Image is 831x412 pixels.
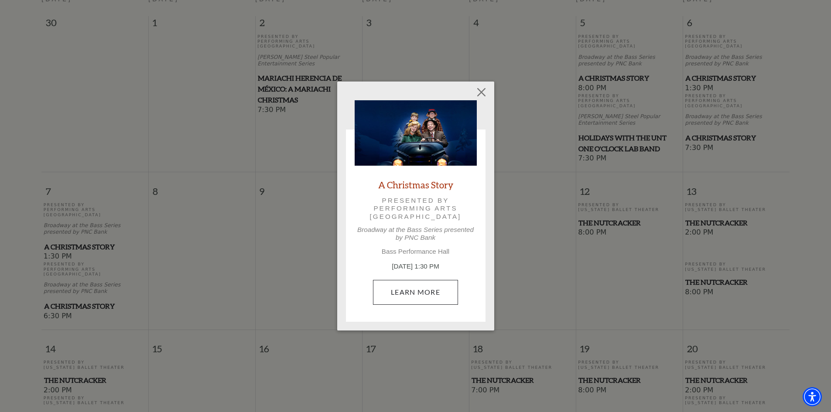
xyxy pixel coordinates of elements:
[367,197,465,221] p: Presented by Performing Arts [GEOGRAPHIC_DATA]
[803,387,822,406] div: Accessibility Menu
[473,84,489,101] button: Close
[355,226,477,242] p: Broadway at the Bass Series presented by PNC Bank
[373,280,458,304] a: December 7, 1:30 PM Learn More
[378,179,453,191] a: A Christmas Story
[355,248,477,255] p: Bass Performance Hall
[355,100,477,166] img: A Christmas Story
[355,262,477,272] p: [DATE] 1:30 PM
